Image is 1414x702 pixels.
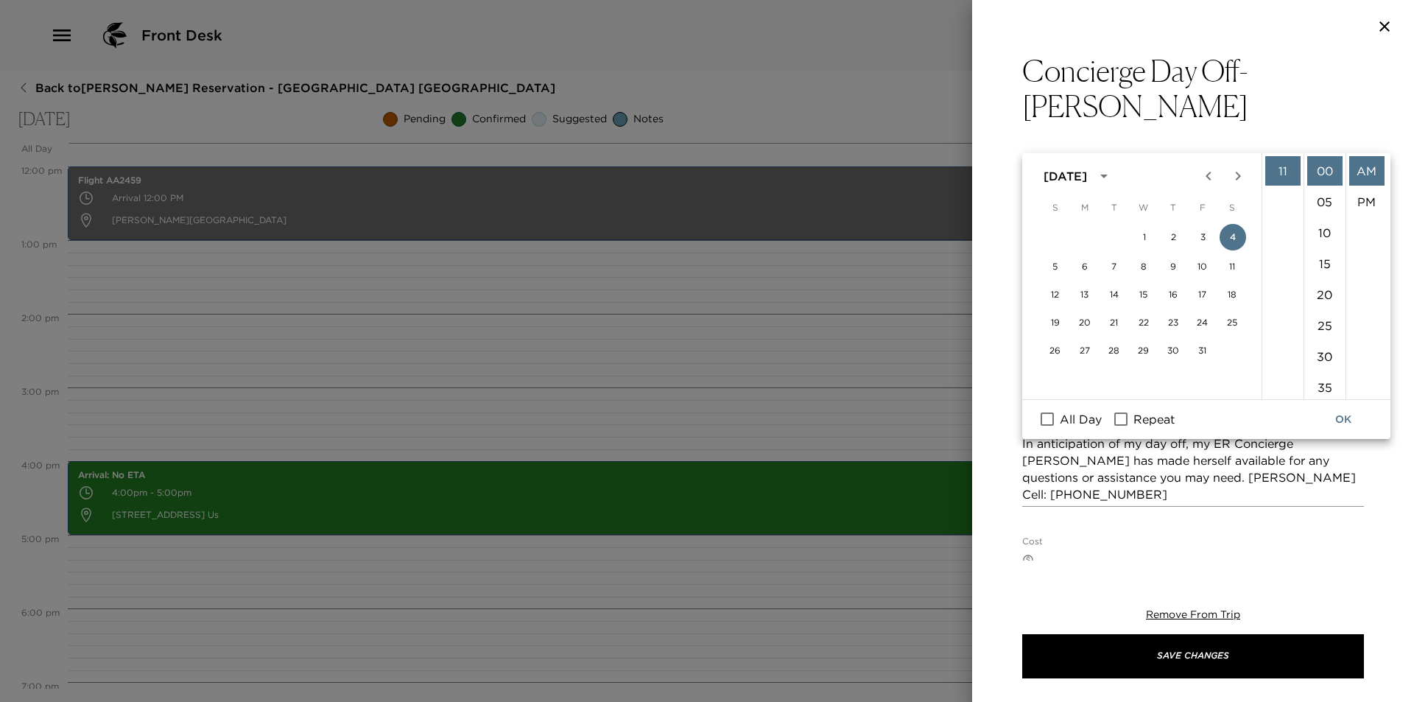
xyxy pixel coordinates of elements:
[1190,224,1217,250] button: 3
[1044,167,1087,185] div: [DATE]
[1130,309,1157,336] button: 22
[1194,161,1223,191] button: Previous month
[1346,153,1387,399] ul: Select meridiem
[1072,337,1098,364] button: 27
[1320,406,1367,433] button: OK
[1072,281,1098,308] button: 13
[1022,418,1364,503] textarea: Concierge Out of Office I plan to be off-duty on this day. In anticipation of my day off, my ER C...
[1304,153,1346,399] ul: Select minutes
[1091,164,1116,189] button: calendar view is open, switch to year view
[1307,187,1343,217] li: 5 minutes
[1189,281,1216,308] button: 17
[1349,187,1385,217] li: PM
[1160,337,1186,364] button: 30
[1042,193,1069,222] span: Sunday
[1133,410,1175,428] span: Repeat
[1220,224,1246,250] button: 4
[1101,309,1128,336] button: 21
[1022,536,1042,548] label: Cost
[1160,253,1186,280] button: 9
[1262,153,1304,399] ul: Select hours
[1265,156,1301,186] li: 11 hours
[1042,281,1069,308] button: 12
[1189,309,1216,336] button: 24
[1042,253,1069,280] button: 5
[1307,373,1343,402] li: 35 minutes
[1219,193,1245,222] span: Saturday
[1130,337,1157,364] button: 29
[1131,224,1158,250] button: 1
[1130,253,1157,280] button: 8
[1307,249,1343,278] li: 15 minutes
[1072,193,1098,222] span: Monday
[1130,193,1157,222] span: Wednesday
[1022,634,1364,678] button: Save Changes
[1101,253,1128,280] button: 7
[1219,309,1245,336] button: 25
[1307,218,1343,248] li: 10 minutes
[1060,410,1102,428] span: All Day
[1101,337,1128,364] button: 28
[1307,342,1343,371] li: 30 minutes
[1219,281,1245,308] button: 18
[1189,337,1216,364] button: 31
[1161,224,1187,250] button: 2
[1160,193,1186,222] span: Thursday
[1042,309,1069,336] button: 19
[1072,309,1098,336] button: 20
[1189,253,1216,280] button: 10
[1022,53,1364,124] button: Concierge Day Off- [PERSON_NAME]
[1101,281,1128,308] button: 14
[1219,253,1245,280] button: 11
[1210,152,1284,165] label: End Date & Time
[1160,309,1186,336] button: 23
[1189,193,1216,222] span: Friday
[1349,156,1385,186] li: AM
[1022,152,1099,165] label: Start Date & Time
[1146,608,1240,622] button: Remove From Trip
[1307,311,1343,340] li: 25 minutes
[1072,253,1098,280] button: 6
[1042,337,1069,364] button: 26
[1130,281,1157,308] button: 15
[1307,280,1343,309] li: 20 minutes
[1146,608,1240,621] span: Remove From Trip
[1223,161,1253,191] button: Next month
[1101,193,1128,222] span: Tuesday
[1307,156,1343,186] li: 0 minutes
[1160,281,1186,308] button: 16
